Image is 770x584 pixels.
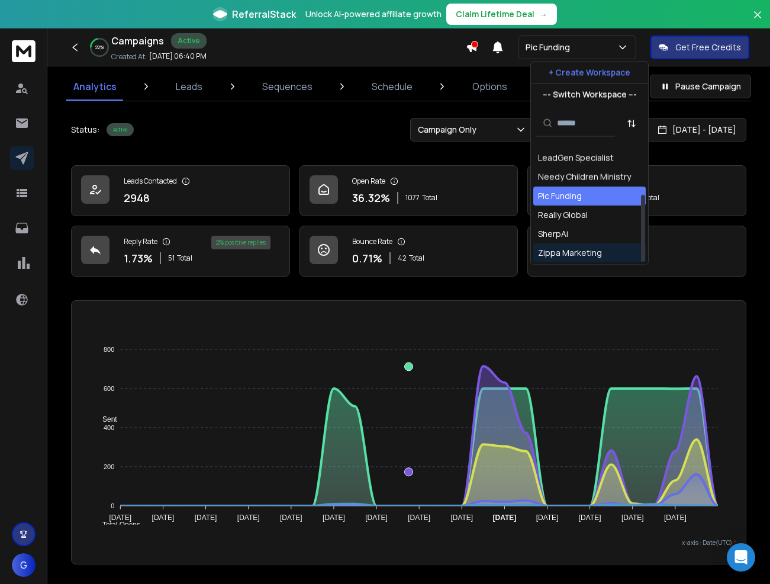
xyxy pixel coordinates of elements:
[538,171,631,183] div: Needy Children Ministry
[405,193,420,203] span: 1077
[124,237,157,246] p: Reply Rate
[422,193,437,203] span: Total
[650,36,749,59] button: Get Free Credits
[169,72,210,101] a: Leads
[539,8,547,20] span: →
[526,41,575,53] p: Pic Funding
[124,190,150,206] p: 2948
[168,254,175,263] span: 51
[750,7,765,36] button: Close banner
[280,514,302,522] tspan: [DATE]
[111,502,114,509] tspan: 0
[408,514,430,522] tspan: [DATE]
[647,118,746,142] button: [DATE] - [DATE]
[177,254,192,263] span: Total
[621,514,644,522] tspan: [DATE]
[71,165,290,216] a: Leads Contacted2948
[124,250,153,267] p: 1.73 %
[107,123,134,136] div: Active
[176,79,202,94] p: Leads
[104,424,114,431] tspan: 400
[94,415,117,423] span: Sent
[95,44,104,51] p: 22 %
[71,226,290,277] a: Reply Rate1.73%51Total2% positive replies
[149,52,207,61] p: [DATE] 06:40 PM
[111,52,147,62] p: Created At:
[465,72,514,101] a: Options
[352,177,385,186] p: Open Rate
[650,75,751,98] button: Pause Campaign
[323,514,345,522] tspan: [DATE]
[538,190,582,202] div: Pic Funding
[493,514,517,522] tspan: [DATE]
[538,209,588,221] div: Really Global
[352,190,390,206] p: 36.32 %
[232,7,296,21] span: ReferralStack
[549,67,630,79] p: + Create Workspace
[262,79,312,94] p: Sequences
[352,250,382,267] p: 0.71 %
[536,514,559,522] tspan: [DATE]
[472,79,507,94] p: Options
[543,89,637,101] p: --- Switch Workspace ---
[450,514,473,522] tspan: [DATE]
[538,247,602,259] div: Zippa Marketing
[104,385,114,392] tspan: 600
[12,553,36,577] button: G
[255,72,320,101] a: Sequences
[66,72,124,101] a: Analytics
[409,254,424,263] span: Total
[664,514,687,522] tspan: [DATE]
[352,237,392,246] p: Bounce Rate
[538,152,614,164] div: LeadGen Specialist
[171,33,207,49] div: Active
[727,543,755,572] div: Open Intercom Messenger
[527,165,746,216] a: Click Rate9.04%268Total
[194,514,217,522] tspan: [DATE]
[538,228,568,240] div: SherpAi
[372,79,413,94] p: Schedule
[398,254,407,263] span: 42
[418,124,481,136] p: Campaign Only
[620,111,643,135] button: Sort by Sort A-Z
[81,538,736,547] p: x-axis : Date(UTC)
[446,4,557,25] button: Claim Lifetime Deal→
[109,514,131,522] tspan: [DATE]
[675,41,741,53] p: Get Free Credits
[237,514,260,522] tspan: [DATE]
[531,62,648,84] button: + Create Workspace
[299,165,518,216] a: Open Rate36.32%1077Total
[111,34,164,48] h1: Campaigns
[73,79,117,94] p: Analytics
[104,346,114,353] tspan: 800
[104,463,114,470] tspan: 200
[527,226,746,277] a: Opportunities1$1000
[211,236,270,249] div: 2 % positive replies
[365,72,420,101] a: Schedule
[152,514,174,522] tspan: [DATE]
[71,124,99,136] p: Status:
[579,514,601,522] tspan: [DATE]
[305,8,442,20] p: Unlock AI-powered affiliate growth
[365,514,388,522] tspan: [DATE]
[94,521,140,529] span: Total Opens
[299,226,518,277] a: Bounce Rate0.71%42Total
[644,193,659,203] span: Total
[124,177,177,186] p: Leads Contacted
